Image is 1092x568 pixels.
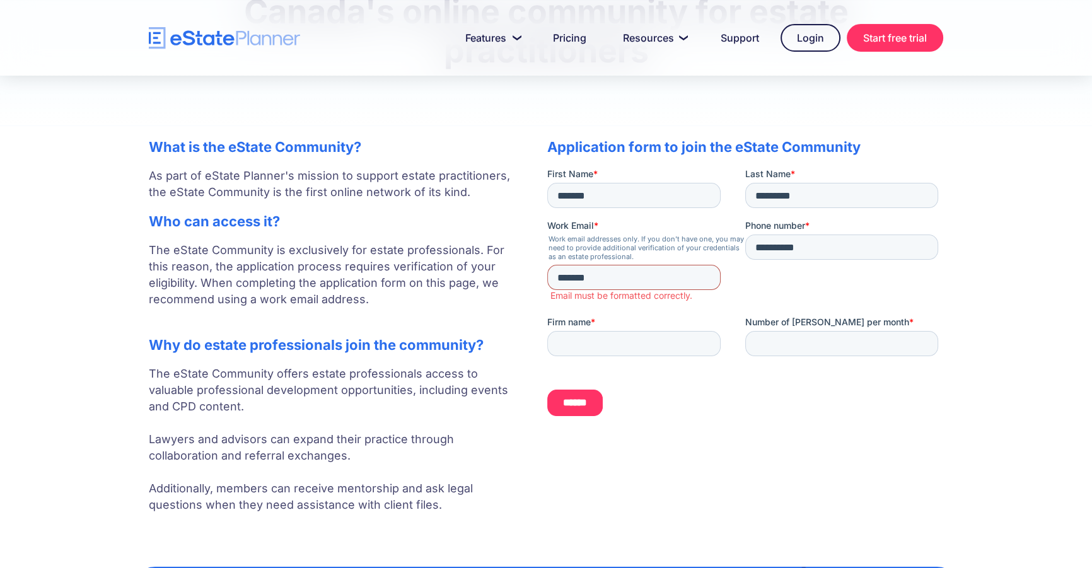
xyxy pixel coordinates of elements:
a: Pricing [538,25,601,50]
h2: Application form to join the eState Community [547,139,943,155]
h2: Who can access it? [149,213,522,229]
a: Support [706,25,774,50]
p: As part of eState Planner's mission to support estate practitioners, the eState Community is the ... [149,168,522,200]
p: The eState Community offers estate professionals access to valuable professional development oppo... [149,366,522,513]
a: Resources [608,25,699,50]
h2: What is the eState Community? [149,139,522,155]
a: home [149,27,300,49]
a: Start free trial [847,24,943,52]
iframe: Form 0 [547,168,943,438]
a: Features [450,25,531,50]
h2: Why do estate professionals join the community? [149,337,522,353]
p: The eState Community is exclusively for estate professionals. For this reason, the application pr... [149,242,522,324]
a: Login [781,24,840,52]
